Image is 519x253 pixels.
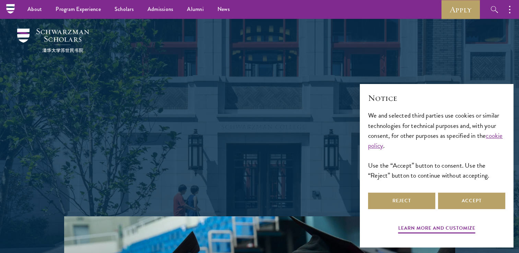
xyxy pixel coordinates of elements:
button: Reject [368,193,435,209]
h2: Notice [368,92,505,104]
img: Schwarzman Scholars [17,28,89,52]
button: Learn more and customize [398,224,475,234]
p: Schwarzman Scholars is a prestigious one-year, fully funded master’s program in global affairs at... [136,107,383,189]
div: We and selected third parties use cookies or similar technologies for technical purposes and, wit... [368,110,505,180]
a: cookie policy [368,131,503,150]
button: Accept [438,193,505,209]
